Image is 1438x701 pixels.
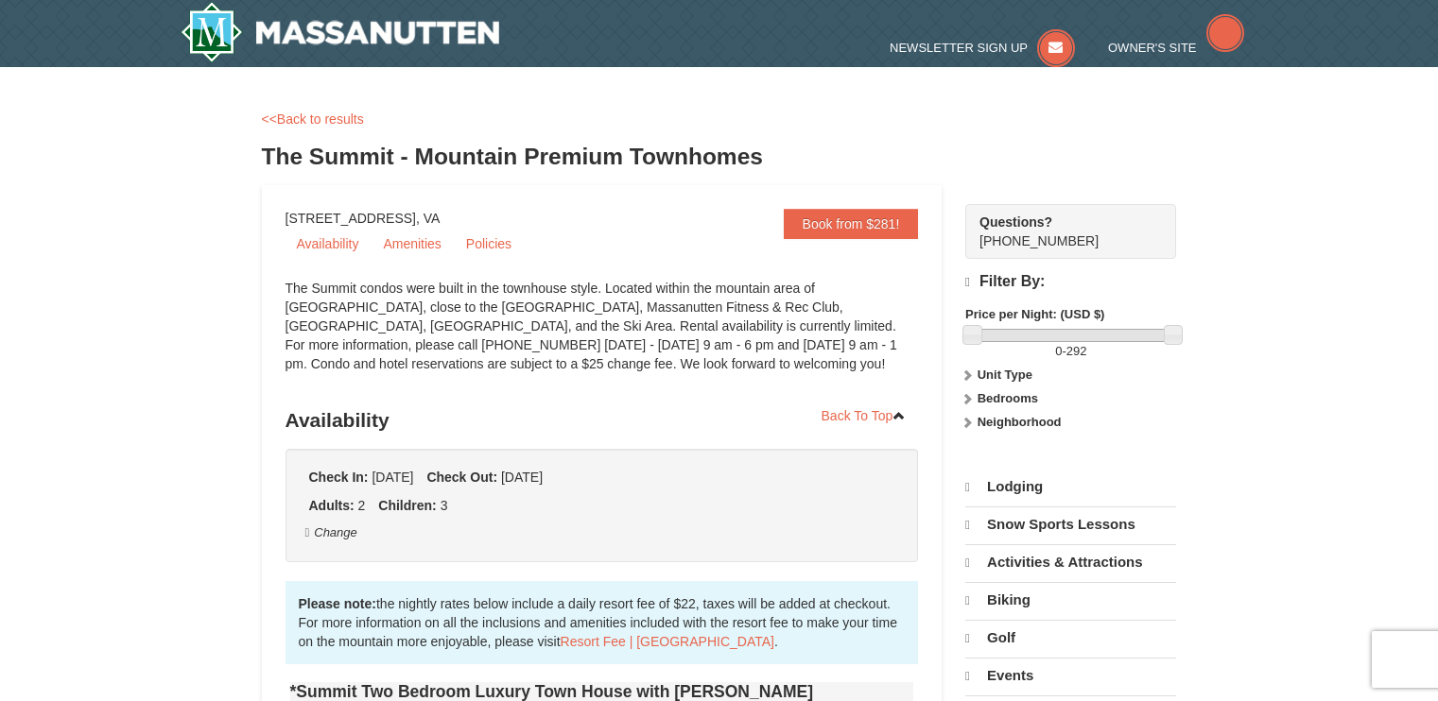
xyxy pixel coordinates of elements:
label: - [965,342,1176,361]
a: Book from $281! [784,209,919,239]
strong: Unit Type [978,368,1032,382]
strong: Check In: [309,470,369,485]
span: 0 [1055,344,1062,358]
span: 2 [358,498,366,513]
a: Newsletter Sign Up [890,41,1075,55]
span: [DATE] [372,470,413,485]
strong: Adults: [309,498,355,513]
a: Events [965,658,1176,693]
a: Amenities [372,230,452,258]
div: the nightly rates below include a daily resort fee of $22, taxes will be added at checkout. For m... [286,581,919,664]
a: Snow Sports Lessons [965,506,1176,542]
h4: Filter By: [965,273,1176,291]
strong: Bedrooms [978,391,1038,405]
a: Activities & Attractions [965,544,1176,580]
a: Owner's Site [1108,41,1244,55]
strong: Please note: [299,596,376,611]
a: Golf [965,620,1176,656]
strong: Price per Night: (USD $) [965,307,1104,321]
span: Newsletter Sign Up [890,41,1028,55]
span: 3 [441,498,448,513]
div: The Summit condos were built in the townhouse style. Located within the mountain area of [GEOGRAP... [286,279,919,392]
span: [DATE] [501,470,543,485]
span: 292 [1066,344,1087,358]
h3: The Summit - Mountain Premium Townhomes [262,138,1177,176]
img: Massanutten Resort Logo [181,2,500,62]
a: Resort Fee | [GEOGRAPHIC_DATA] [561,634,774,649]
h4: *Summit Two Bedroom Luxury Town House with [PERSON_NAME] [290,682,914,701]
strong: Neighborhood [978,415,1062,429]
strong: Children: [378,498,436,513]
a: Biking [965,582,1176,618]
a: <<Back to results [262,111,364,127]
a: Availability [286,230,371,258]
button: Change [304,522,358,543]
a: Policies [455,230,523,258]
strong: Questions? [979,214,1052,230]
a: Back To Top [809,402,919,430]
span: [PHONE_NUMBER] [979,213,1142,248]
a: Massanutten Resort [181,2,500,62]
a: Lodging [965,470,1176,504]
strong: Check Out: [426,470,497,485]
span: Owner's Site [1108,41,1197,55]
h3: Availability [286,402,919,439]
